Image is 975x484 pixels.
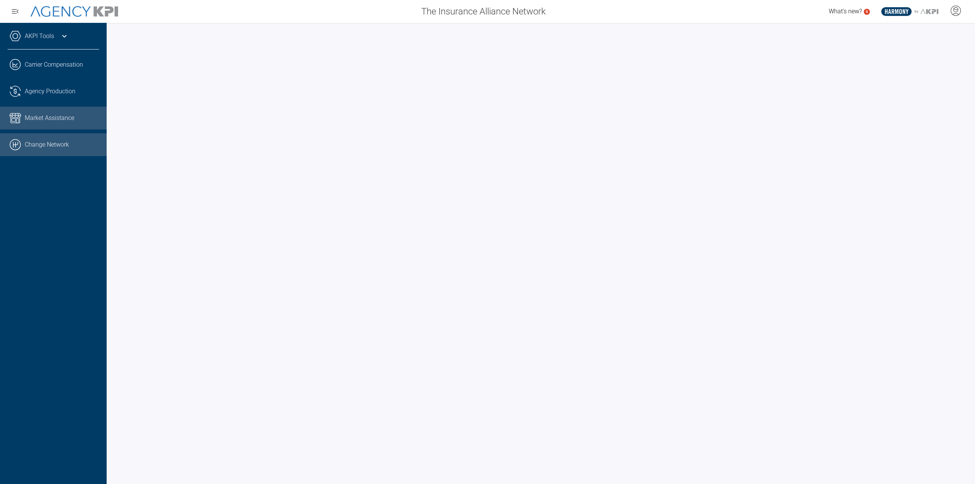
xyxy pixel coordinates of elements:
text: 5 [866,10,868,14]
img: AgencyKPI [30,6,118,17]
span: What's new? [829,8,862,15]
span: Market Assistance [25,113,74,123]
span: Agency Production [25,87,75,96]
span: The Insurance Alliance Network [421,5,546,18]
a: AKPI Tools [25,32,54,41]
a: 5 [864,9,870,15]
